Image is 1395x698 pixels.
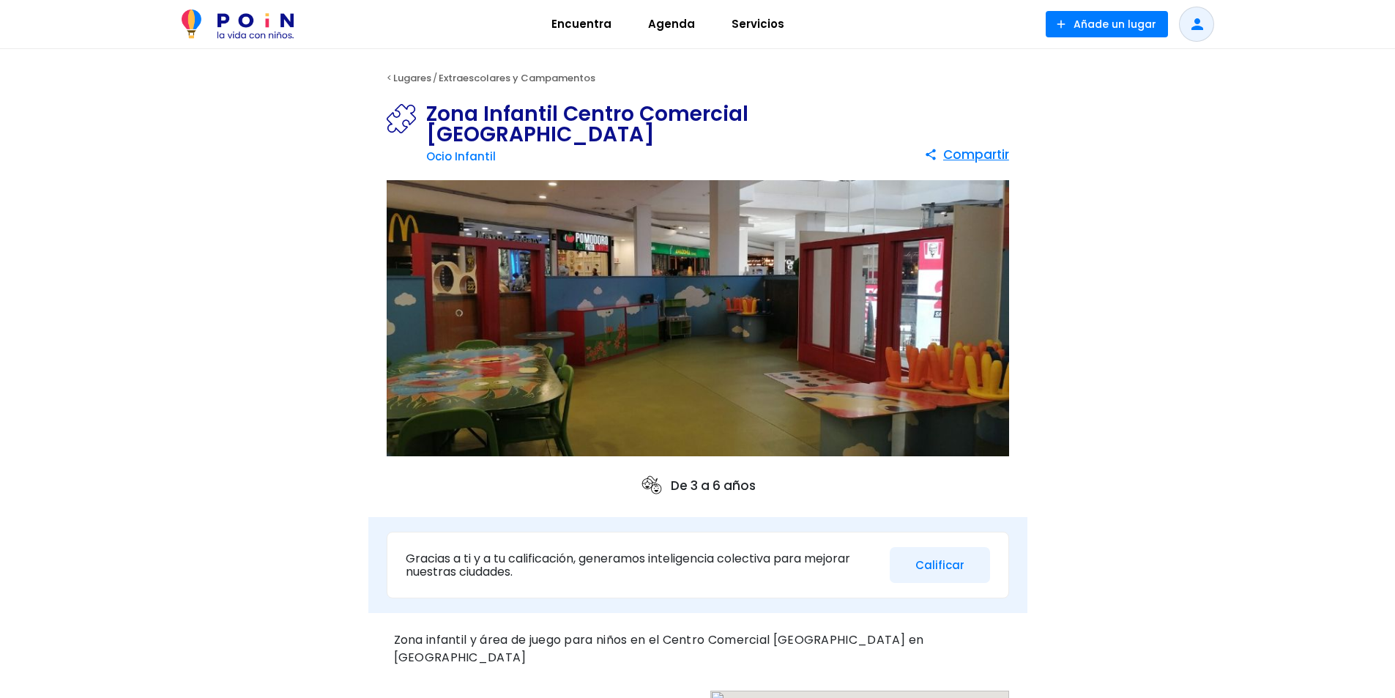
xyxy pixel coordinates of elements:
[387,180,1009,457] img: Zona Infantil Centro Comercial La Vaguada
[426,149,496,164] a: Ocio Infantil
[640,474,756,497] p: De 3 a 6 años
[387,628,1009,670] div: Zona infantil y área de juego para niños en el Centro Comercial [GEOGRAPHIC_DATA] en [GEOGRAPHIC_...
[368,67,1027,89] div: < /
[545,12,618,36] span: Encuentra
[533,7,630,42] a: Encuentra
[182,10,294,39] img: POiN
[641,12,702,36] span: Agenda
[890,547,990,583] button: Calificar
[713,7,803,42] a: Servicios
[393,71,431,85] a: Lugares
[725,12,791,36] span: Servicios
[1046,11,1168,37] button: Añade un lugar
[387,104,426,133] img: Ocio Infantil
[630,7,713,42] a: Agenda
[426,104,924,145] h1: Zona Infantil Centro Comercial [GEOGRAPHIC_DATA]
[439,71,595,85] a: Extraescolares y Campamentos
[406,552,879,578] p: Gracias a ti y a tu calificación, generamos inteligencia colectiva para mejorar nuestras ciudades.
[924,141,1009,168] button: Compartir
[640,474,663,497] img: ages icon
